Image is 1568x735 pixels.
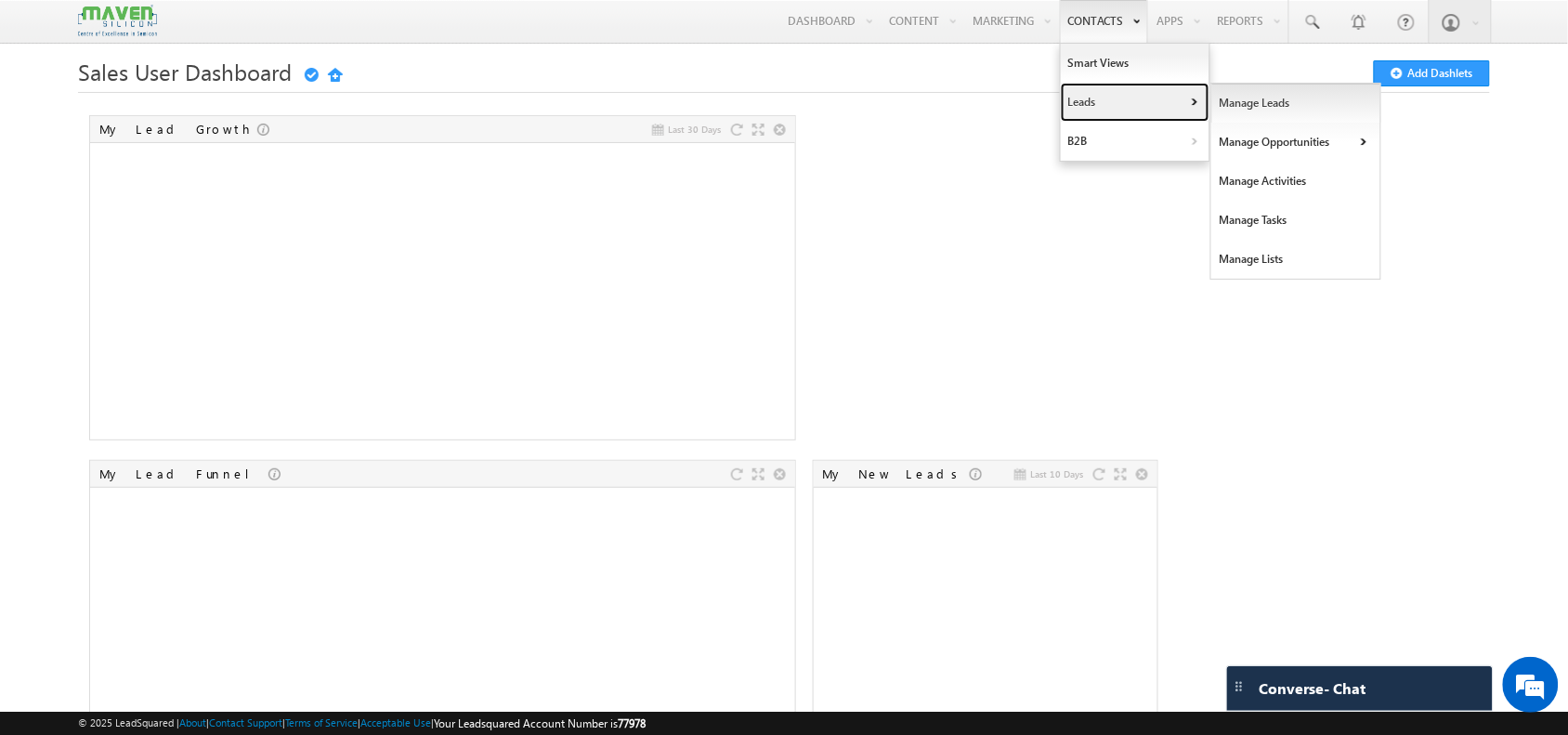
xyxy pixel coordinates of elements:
[1232,679,1247,694] img: carter-drag
[618,716,646,730] span: 77978
[24,172,339,557] textarea: Type your message and click 'Submit'
[1211,240,1381,279] a: Manage Lists
[32,98,78,122] img: d_60004797649_company_0_60004797649
[1211,84,1381,123] a: Manage Leads
[272,572,337,597] em: Submit
[1211,162,1381,201] a: Manage Activities
[1061,83,1209,122] a: Leads
[1211,201,1381,240] a: Manage Tasks
[669,121,722,138] span: Last 30 Days
[78,57,292,86] span: Sales User Dashboard
[1374,60,1490,86] button: Add Dashlets
[1031,466,1084,482] span: Last 10 Days
[78,5,156,37] img: Custom Logo
[179,716,206,728] a: About
[285,716,358,728] a: Terms of Service
[1061,122,1209,161] a: B2B
[99,121,257,138] div: My Lead Growth
[1061,44,1209,83] a: Smart Views
[1260,680,1366,697] span: Converse - Chat
[209,716,282,728] a: Contact Support
[1211,123,1381,162] a: Manage Opportunities
[434,716,646,730] span: Your Leadsquared Account Number is
[99,466,268,482] div: My Lead Funnel
[97,98,312,122] div: Leave a message
[305,9,349,54] div: Minimize live chat window
[78,715,646,732] span: © 2025 LeadSquared | | | | |
[823,466,970,482] div: My New Leads
[360,716,431,728] a: Acceptable Use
